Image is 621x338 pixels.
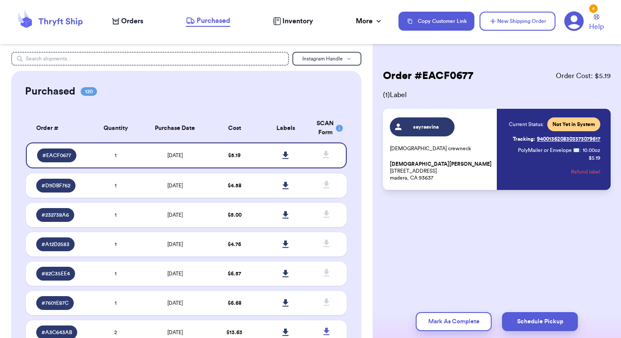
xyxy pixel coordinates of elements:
[186,16,230,27] a: Purchased
[480,12,555,31] button: New Shipping Order
[42,152,71,159] span: # EACF0677
[383,69,473,83] h2: Order # EACF0677
[209,114,260,142] th: Cost
[115,183,116,188] span: 1
[390,161,492,181] p: [STREET_ADDRESS] madera, CA 93637
[141,114,209,142] th: Purchase Date
[564,11,584,31] a: 4
[115,212,116,218] span: 1
[302,56,343,61] span: Instagram Handle
[41,212,69,218] span: # 232738A6
[583,147,600,154] span: 10.00 oz
[502,312,578,331] button: Schedule Pickup
[390,145,492,152] p: [DEMOGRAPHIC_DATA] crewneck
[41,241,69,248] span: # A12D2583
[167,153,183,158] span: [DATE]
[292,52,361,66] button: Instagram Handle
[167,271,183,276] span: [DATE]
[580,147,581,154] span: :
[228,271,241,276] span: $ 6.57
[273,16,313,26] a: Inventory
[197,16,230,26] span: Purchased
[390,161,492,167] span: [DEMOGRAPHIC_DATA][PERSON_NAME]
[260,114,311,142] th: Labels
[589,4,598,13] div: 4
[228,300,241,306] span: $ 6.68
[509,121,544,128] span: Current Status:
[114,330,117,335] span: 2
[115,300,116,306] span: 1
[115,242,116,247] span: 1
[115,153,116,158] span: 1
[228,153,241,158] span: $ 5.19
[589,22,604,32] span: Help
[228,212,241,218] span: $ 5.00
[11,52,289,66] input: Search shipments...
[406,123,447,130] span: sayraavina
[416,312,492,331] button: Mark As Complete
[589,14,604,32] a: Help
[167,242,183,247] span: [DATE]
[518,148,580,153] span: PolyMailer or Envelope ✉️
[589,155,600,161] p: $ 5.19
[398,12,474,31] button: Copy Customer Link
[228,242,241,247] span: $ 4.76
[356,16,383,26] div: More
[513,132,600,146] a: Tracking:9400136208303373079617
[112,16,143,26] a: Orders
[41,300,69,306] span: # 7601E87C
[228,183,241,188] span: $ 4.58
[115,271,116,276] span: 1
[383,90,611,100] span: ( 1 ) Label
[26,114,90,142] th: Order #
[81,87,97,96] span: 120
[513,136,535,142] span: Tracking:
[556,71,611,81] span: Order Cost: $ 5.19
[167,330,183,335] span: [DATE]
[167,183,183,188] span: [DATE]
[317,119,336,137] div: SCAN Form
[41,182,70,189] span: # D9DBF762
[90,114,141,142] th: Quantity
[571,162,600,181] button: Refund label
[226,330,242,335] span: $ 13.63
[167,212,183,218] span: [DATE]
[25,85,75,98] h2: Purchased
[167,300,183,306] span: [DATE]
[282,16,313,26] span: Inventory
[41,329,72,336] span: # A3C643AB
[41,270,70,277] span: # 82C35EE4
[121,16,143,26] span: Orders
[552,121,595,128] span: Not Yet in System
